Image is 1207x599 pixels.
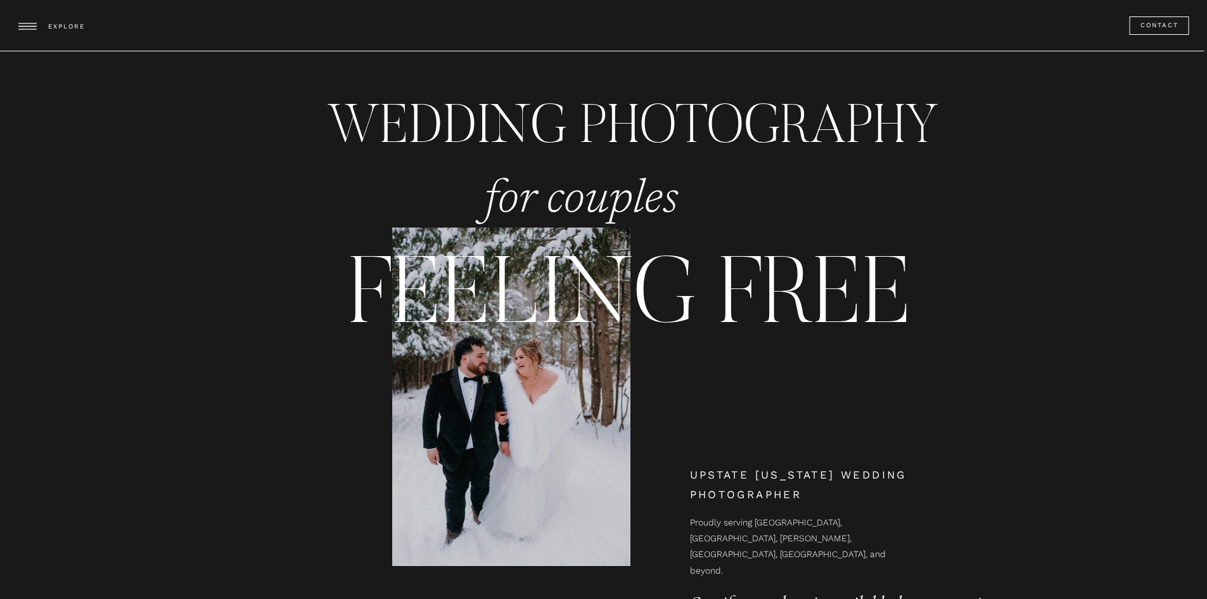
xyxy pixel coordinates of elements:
[1140,20,1180,32] a: Contact
[274,235,987,325] h3: FEELING FREE
[690,465,965,503] h1: Upstate [US_STATE] Wedding Photographer
[690,515,888,550] h2: Proudly serving [GEOGRAPHIC_DATA], [GEOGRAPHIC_DATA], [PERSON_NAME], [GEOGRAPHIC_DATA], [GEOGRAPH...
[484,172,682,235] h2: for couples
[327,91,953,161] h2: WEDDING PHOTOGRAPHY
[48,21,87,33] h3: EXPLORE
